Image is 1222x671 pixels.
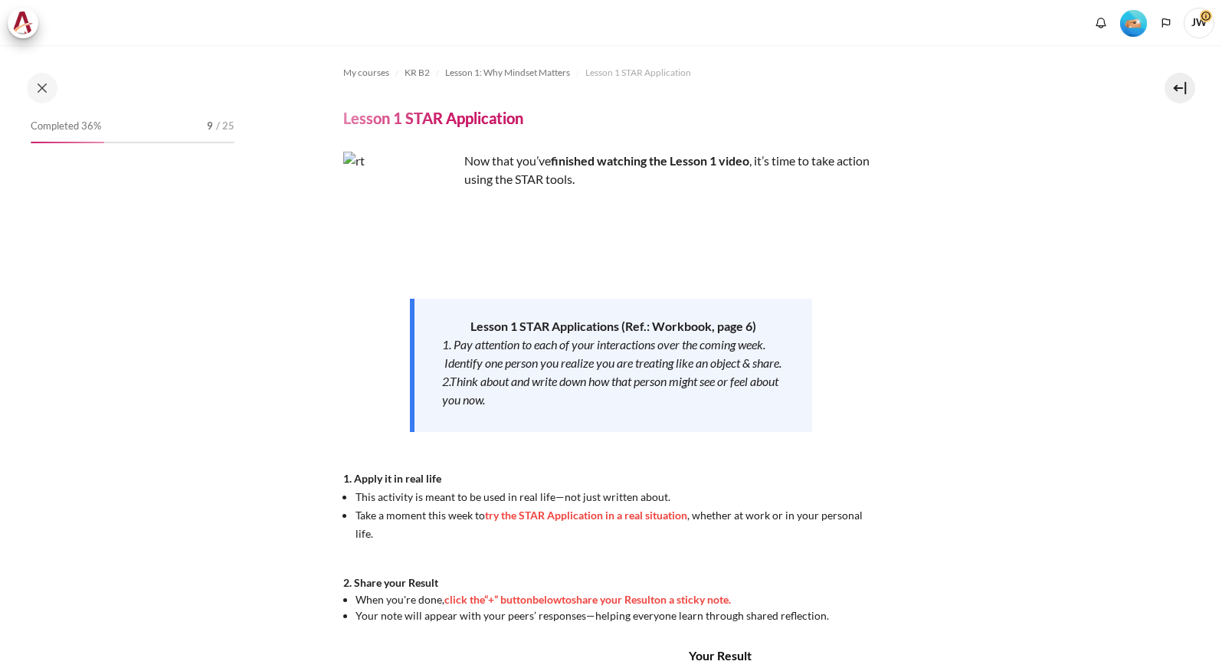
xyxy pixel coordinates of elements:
[343,472,441,485] strong: 1. Apply it in real life
[355,609,829,622] span: Your note will appear with your peers’ responses—helping everyone learn through shared reflection.
[355,509,863,540] span: Take a moment this week to , whether at work or in your personal life.
[1184,8,1214,38] span: JW
[405,66,430,80] span: KR B2
[31,119,101,134] span: Completed 36%
[445,64,570,82] a: Lesson 1: Why Mindset Matters
[1120,10,1147,37] img: Level #2
[343,152,880,188] p: Now that you’ve , it’s time to take action using the STAR tools.
[1089,11,1112,34] div: Show notification window with no new notifications
[1114,8,1153,37] a: Level #2
[343,64,389,82] a: My courses
[1155,11,1178,34] button: Languages
[484,593,532,606] span: “+” button
[442,374,778,407] em: 2.Think about and write down how that person might see or feel about you now.
[562,593,572,606] span: to
[343,66,389,80] span: My courses
[551,153,749,168] strong: finished watching the Lesson 1 video
[654,593,731,606] span: on a sticky note.
[485,509,687,522] span: try the STAR Application in a real situation
[445,66,570,80] span: Lesson 1: Why Mindset Matters
[31,142,104,143] div: 36%
[8,8,46,38] a: Architeck Architeck
[585,64,691,82] a: Lesson 1 STAR Application
[1184,8,1214,38] a: User menu
[355,490,670,503] span: This activity is meant to be used in real life—not just written about.
[343,61,1113,85] nav: Navigation bar
[532,593,562,606] span: below
[442,337,781,370] em: 1. Pay attention to each of your interactions over the coming week. Identify one person you reali...
[355,593,444,606] span: When you're done,
[585,66,691,80] span: Lesson 1 STAR Application
[405,64,430,82] a: KR B2
[343,646,1098,665] h4: Your Result
[444,593,484,606] span: click the
[572,593,654,606] span: share your Result
[1120,8,1147,37] div: Level #2
[343,152,458,267] img: rt
[343,576,438,589] strong: 2. Share your Result
[343,108,523,128] h4: Lesson 1 STAR Application
[207,119,213,134] span: 9
[470,319,756,333] strong: Lesson 1 STAR Applications (Ref.: Workbook, page 6)
[216,119,234,134] span: / 25
[12,11,34,34] img: Architeck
